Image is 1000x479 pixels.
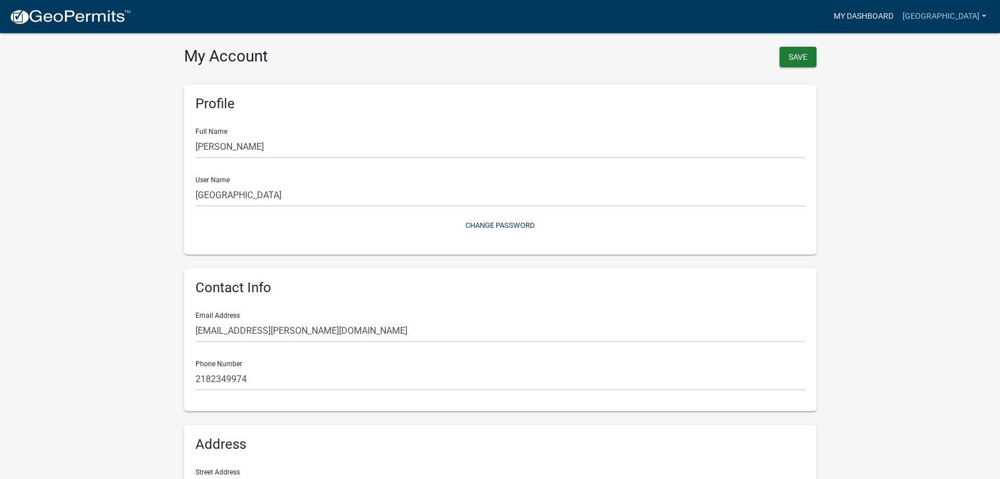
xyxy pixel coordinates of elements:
[829,6,898,27] a: My Dashboard
[195,96,805,112] h6: Profile
[195,280,805,296] h6: Contact Info
[195,436,805,453] h6: Address
[898,6,991,27] a: [GEOGRAPHIC_DATA]
[195,216,805,235] button: Change Password
[779,47,817,67] button: Save
[184,47,492,66] h3: My Account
